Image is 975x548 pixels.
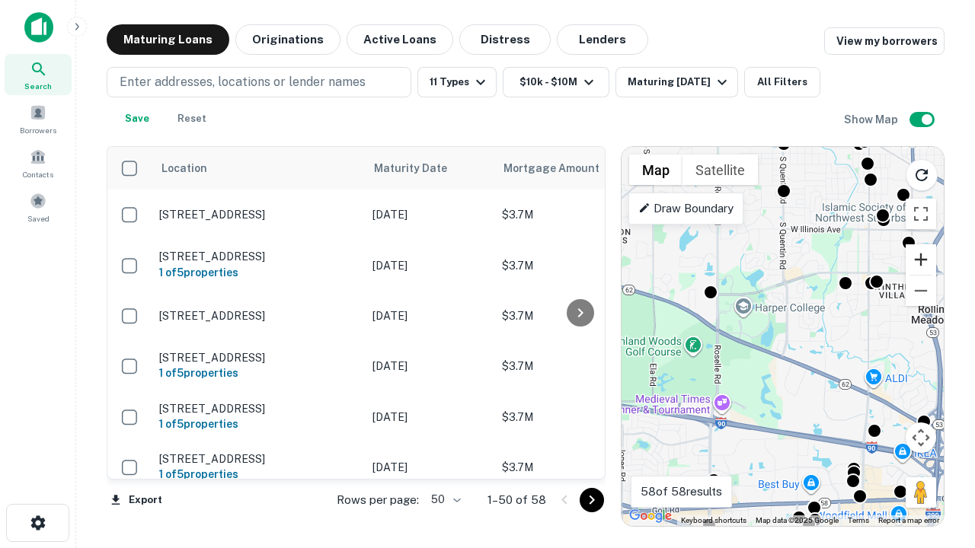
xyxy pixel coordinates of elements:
h6: 1 of 5 properties [159,466,357,483]
p: Enter addresses, locations or lender names [120,73,366,91]
button: Enter addresses, locations or lender names [107,67,411,97]
button: Lenders [557,24,648,55]
p: [STREET_ADDRESS] [159,351,357,365]
div: Maturing [DATE] [628,73,731,91]
p: 58 of 58 results [641,483,722,501]
button: Distress [459,24,551,55]
a: Open this area in Google Maps (opens a new window) [625,506,676,526]
a: Borrowers [5,98,72,139]
p: [DATE] [372,206,487,223]
p: [STREET_ADDRESS] [159,402,357,416]
p: $3.7M [502,206,654,223]
iframe: Chat Widget [899,378,975,451]
button: Save your search to get updates of matches that match your search criteria. [113,104,161,134]
button: Drag Pegman onto the map to open Street View [906,477,936,508]
button: Maturing [DATE] [615,67,738,97]
button: $10k - $10M [503,67,609,97]
p: Rows per page: [337,491,419,509]
p: $3.7M [502,358,654,374]
button: All Filters [744,67,820,97]
p: [DATE] [372,307,487,324]
button: Originations [235,24,340,55]
p: [DATE] [372,358,487,374]
button: Zoom out [906,276,936,306]
button: Maturing Loans [107,24,229,55]
button: Toggle fullscreen view [906,199,936,229]
p: Draw Boundary [638,199,734,218]
span: Saved [27,212,50,225]
button: Show satellite imagery [682,155,758,185]
h6: 1 of 5 properties [159,365,357,381]
p: [STREET_ADDRESS] [159,452,357,466]
span: Location [161,159,207,177]
button: Reset [168,104,216,134]
button: 11 Types [417,67,497,97]
p: $3.7M [502,459,654,476]
h6: 1 of 5 properties [159,416,357,432]
a: Report a map error [878,516,939,524]
button: Reload search area [906,159,938,191]
button: Go to next page [580,488,604,512]
button: Show street map [629,155,682,185]
img: Google [625,506,676,526]
a: Contacts [5,142,72,183]
button: Export [107,489,166,511]
p: [DATE] [372,409,487,425]
th: Mortgage Amount [494,147,662,190]
button: Zoom in [906,244,936,275]
p: [DATE] [372,459,487,476]
th: Maturity Date [365,147,494,190]
h6: 1 of 5 properties [159,264,357,281]
img: capitalize-icon.png [24,12,53,43]
span: Borrowers [20,124,56,136]
div: 50 [425,489,463,511]
span: Map data ©2025 Google [756,516,839,524]
h6: Show Map [844,111,900,128]
p: $3.7M [502,307,654,324]
button: Active Loans [347,24,453,55]
a: Search [5,54,72,95]
p: $3.7M [502,257,654,274]
div: 0 0 [622,147,944,526]
th: Location [152,147,365,190]
p: [STREET_ADDRESS] [159,208,357,221]
button: Keyboard shortcuts [681,515,746,526]
a: Terms (opens in new tab) [848,516,869,524]
p: $3.7M [502,409,654,425]
p: 1–50 of 58 [487,491,546,509]
a: Saved [5,186,72,228]
p: [STREET_ADDRESS] [159,250,357,263]
span: Contacts [23,168,53,180]
a: View my borrowers [824,27,945,55]
p: [STREET_ADDRESS] [159,309,357,323]
span: Search [24,80,52,92]
p: [DATE] [372,257,487,274]
span: Mortgage Amount [503,159,619,177]
span: Maturity Date [374,159,467,177]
